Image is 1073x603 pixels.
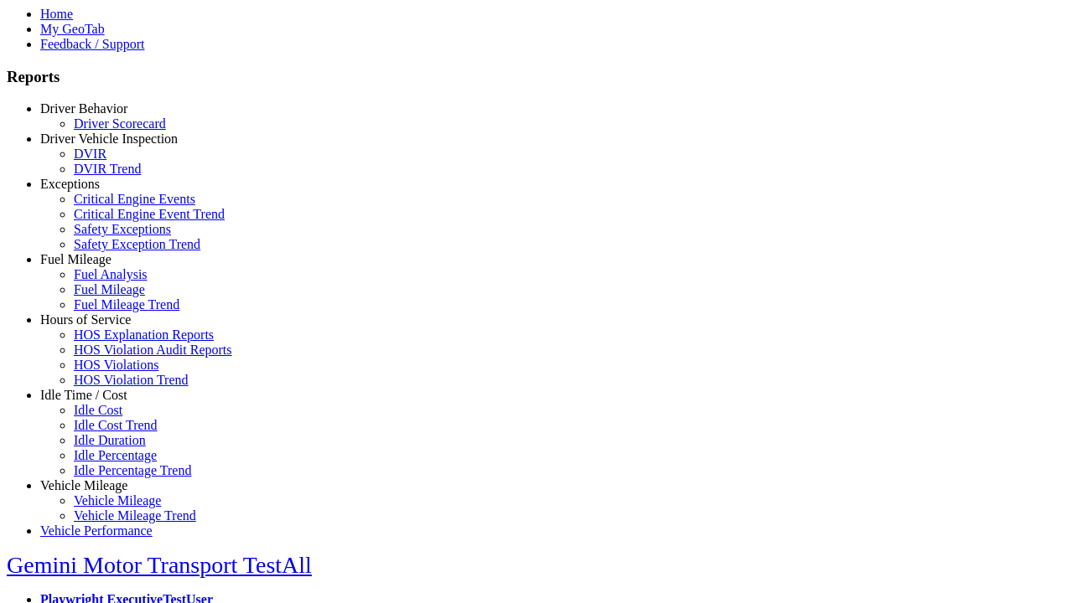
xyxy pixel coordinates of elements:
a: HOS Violations [74,358,158,372]
a: Feedback / Support [40,37,144,51]
a: Idle Time / Cost [40,388,127,402]
a: Driver Scorecard [74,116,166,131]
a: Critical Engine Event Trend [74,207,225,221]
a: Vehicle Performance [40,523,153,538]
a: Fuel Analysis [74,267,148,281]
a: Vehicle Mileage Trend [74,508,196,523]
a: Exceptions [40,177,100,191]
a: Idle Percentage Trend [74,463,191,477]
a: Idle Cost Trend [74,418,158,432]
a: Idle Percentage [74,448,157,462]
a: Gemini Motor Transport TestAll [7,552,312,578]
a: HOS Violation Trend [74,373,189,387]
a: Fuel Mileage Trend [74,297,179,312]
a: Fuel Mileage [74,282,145,296]
a: Hours of Service [40,312,131,327]
a: Vehicle Mileage [40,478,127,492]
a: My GeoTab [40,22,105,36]
a: HOS Explanation Reports [74,327,214,342]
a: HOS Violation Audit Reports [74,343,232,357]
a: Fuel Mileage [40,252,111,266]
a: DVIR [74,147,106,161]
a: Critical Engine Events [74,192,195,206]
a: Idle Duration [74,433,146,447]
a: Driver Vehicle Inspection [40,131,178,146]
a: Idle Cost [74,403,122,417]
a: Driver Behavior [40,101,127,116]
a: Home [40,7,73,21]
a: Safety Exceptions [74,222,171,236]
a: Vehicle Mileage [74,493,161,508]
a: Safety Exception Trend [74,237,200,251]
h3: Reports [7,68,1066,86]
a: DVIR Trend [74,162,141,176]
